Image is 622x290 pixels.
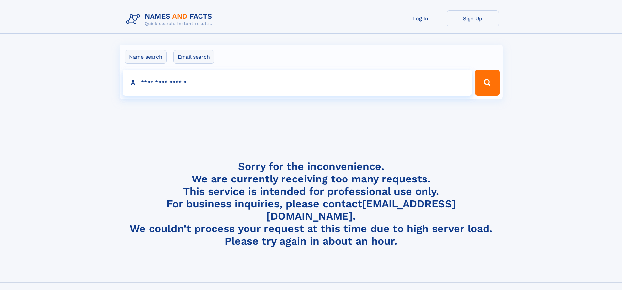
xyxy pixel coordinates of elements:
[173,50,214,64] label: Email search
[123,160,499,247] h4: Sorry for the inconvenience. We are currently receiving too many requests. This service is intend...
[475,70,499,96] button: Search Button
[125,50,167,64] label: Name search
[266,197,456,222] a: [EMAIL_ADDRESS][DOMAIN_NAME]
[394,10,447,26] a: Log In
[123,70,472,96] input: search input
[123,10,217,28] img: Logo Names and Facts
[447,10,499,26] a: Sign Up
